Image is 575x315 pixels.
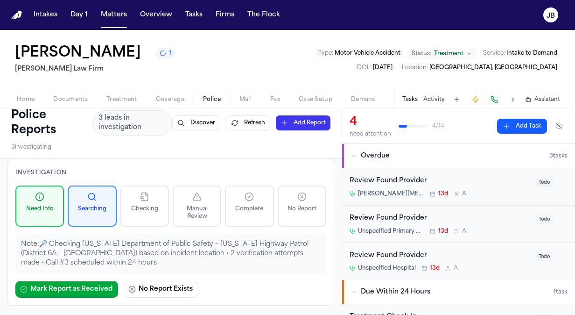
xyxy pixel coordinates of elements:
[342,144,575,168] button: Overdue3tasks
[373,65,393,71] span: [DATE]
[15,170,67,176] span: Investigation
[554,288,568,296] span: 1 task
[173,186,221,227] button: Manual Review
[497,119,547,134] button: Add Task
[350,251,530,261] div: Review Found Provider
[412,50,431,57] span: Status:
[536,252,553,261] span: Todo
[17,96,35,103] span: Home
[15,45,141,62] h1: [PERSON_NAME]
[534,96,560,103] span: Assistant
[402,96,418,103] button: Tasks
[350,176,530,186] div: Review Found Provider
[342,280,575,304] button: Due Within 24 Hours1task
[226,115,270,130] button: Refresh
[536,215,553,224] span: Todo
[549,152,568,160] span: 3 task s
[225,186,273,227] button: Complete
[438,228,448,235] span: 13d
[318,50,333,56] span: Type :
[434,50,463,57] span: Treatment
[98,114,166,132] span: 3 leads in investigation
[536,178,553,187] span: Todo
[358,190,424,198] span: [PERSON_NAME][MEDICAL_DATA] Clinic
[350,115,391,129] div: 4
[551,119,568,134] button: Hide completed tasks (⌘⇧H)
[358,228,424,235] span: Unspecified Primary Care Provider in [GEOGRAPHIC_DATA], [GEOGRAPHIC_DATA]
[182,7,206,23] button: Tasks
[26,205,54,213] span: Need Info
[278,186,326,227] button: No Report
[480,49,560,58] button: Edit Service: Intake to Demand
[402,65,428,71] span: Location :
[11,108,85,138] h1: Police Reports
[78,205,106,213] span: Searching
[97,7,131,23] button: Matters
[506,50,557,56] span: Intake to Demand
[120,186,169,227] button: Checking
[239,96,252,103] span: Mail
[350,130,391,138] div: need attention
[67,7,91,23] button: Day 1
[399,63,560,72] button: Edit Location: Belton, TX
[525,96,560,103] button: Assistant
[244,7,284,23] button: The Flock
[423,96,445,103] button: Activity
[30,7,61,23] button: Intakes
[488,93,501,106] button: Make a Call
[53,96,88,103] span: Documents
[361,287,430,297] span: Due Within 24 Hours
[469,93,482,106] button: Create Immediate Task
[203,96,221,103] span: Police
[361,151,390,161] span: Overdue
[276,115,330,130] button: Add Report
[342,243,575,280] div: Open task: Review Found Provider
[169,50,171,57] span: 1
[335,50,400,56] span: Motor Vehicle Accident
[15,45,141,62] button: Edit matter name
[357,65,372,71] span: DOL :
[316,49,403,58] button: Edit Type: Motor Vehicle Accident
[438,190,448,198] span: 13d
[212,7,238,23] button: Firms
[136,7,176,23] button: Overview
[15,186,64,227] button: Need Info
[68,186,116,227] button: Searching
[454,265,458,272] span: A
[11,11,22,20] a: Home
[11,11,22,20] img: Finch Logo
[358,265,416,272] span: Unspecified Hospital
[342,168,575,206] div: Open task: Review Found Provider
[430,265,440,272] span: 13d
[407,48,477,59] button: Change status from Treatment
[11,143,51,151] span: 3 investigating
[342,206,575,243] div: Open task: Review Found Provider
[299,96,332,103] span: Case Setup
[156,96,184,103] span: Coverage
[432,122,444,130] span: 4 / 14
[354,63,395,72] button: Edit DOL: 2025-07-31
[131,205,158,213] span: Checking
[124,281,198,298] button: No Report Exists
[462,190,466,198] span: A
[450,93,463,106] button: Add Task
[429,65,557,71] span: [GEOGRAPHIC_DATA], [GEOGRAPHIC_DATA]
[350,213,530,224] div: Review Found Provider
[287,205,316,213] span: No Report
[15,281,118,298] button: Mark Report as Received
[483,50,505,56] span: Service :
[15,64,175,75] h2: [PERSON_NAME] Law Firm
[172,115,220,130] button: Discover
[106,96,137,103] span: Treatment
[351,96,376,103] span: Demand
[462,228,466,235] span: A
[156,48,175,59] button: 1 active task
[235,205,263,213] span: Complete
